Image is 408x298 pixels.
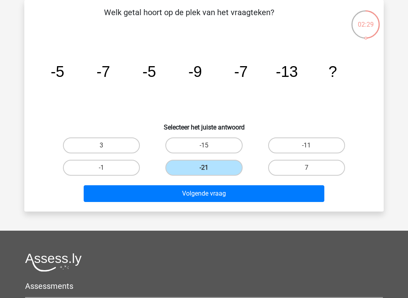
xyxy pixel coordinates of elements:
[276,63,298,80] tspan: -13
[84,185,325,202] button: Volgende vraag
[165,160,242,176] label: -21
[328,63,337,80] tspan: ?
[96,63,110,80] tspan: -7
[268,160,345,176] label: 7
[63,137,140,153] label: 3
[25,253,82,272] img: Assessly logo
[142,63,156,80] tspan: -5
[63,160,140,176] label: -1
[268,137,345,153] label: -11
[234,63,248,80] tspan: -7
[37,6,341,30] p: Welk getal hoort op de plek van het vraagteken?
[351,10,381,29] div: 02:29
[37,117,371,131] h6: Selecteer het juiste antwoord
[51,63,64,80] tspan: -5
[25,281,383,291] h5: Assessments
[188,63,202,80] tspan: -9
[165,137,242,153] label: -15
